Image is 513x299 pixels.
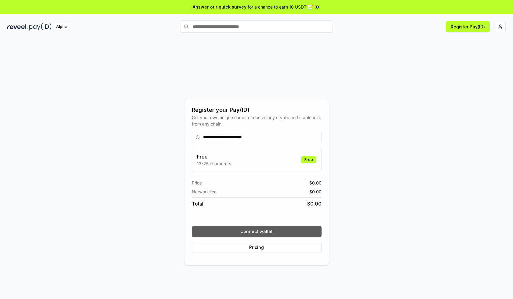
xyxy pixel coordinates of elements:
button: Connect wallet [192,226,322,237]
span: $ 0.00 [307,200,322,207]
span: Total [192,200,203,207]
button: Pricing [192,242,322,253]
div: Register your Pay(ID) [192,106,322,114]
h3: Free [197,153,231,160]
span: Answer our quick survey [193,4,246,10]
p: 13-25 characters [197,160,231,167]
img: reveel_dark [7,23,28,31]
div: Alpha [53,23,70,31]
img: pay_id [29,23,52,31]
div: Free [301,156,316,163]
span: $ 0.00 [309,188,322,195]
button: Register Pay(ID) [446,21,490,32]
span: Price [192,180,202,186]
span: Network fee [192,188,216,195]
span: $ 0.00 [309,180,322,186]
span: for a chance to earn 10 USDT 📝 [248,4,313,10]
div: Get your own unique name to receive any crypto and stablecoin, from any chain [192,114,322,127]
